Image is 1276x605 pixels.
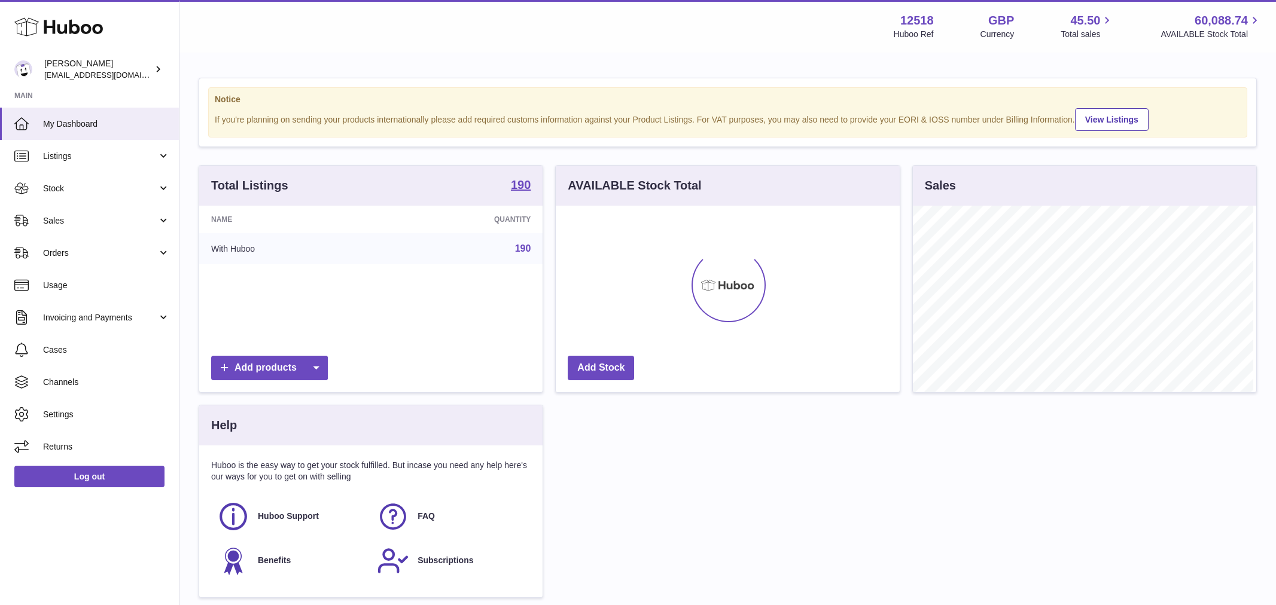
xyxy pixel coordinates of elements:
a: FAQ [377,500,525,533]
strong: Notice [215,94,1241,105]
span: 60,088.74 [1195,13,1248,29]
strong: GBP [988,13,1014,29]
a: Add Stock [568,356,634,380]
div: [PERSON_NAME] [44,58,152,81]
strong: 12518 [900,13,934,29]
span: AVAILABLE Stock Total [1161,29,1262,40]
a: 45.50 Total sales [1061,13,1114,40]
span: Returns [43,441,170,453]
p: Huboo is the easy way to get your stock fulfilled. But incase you need any help here's our ways f... [211,460,531,482]
div: Currency [980,29,1015,40]
span: Subscriptions [418,555,473,566]
div: Huboo Ref [894,29,934,40]
span: Invoicing and Payments [43,312,157,323]
span: Sales [43,215,157,227]
span: Listings [43,151,157,162]
span: Usage [43,280,170,291]
a: Huboo Support [217,500,365,533]
span: Channels [43,377,170,388]
strong: 190 [511,179,531,191]
span: [EMAIL_ADDRESS][DOMAIN_NAME] [44,70,176,80]
img: internalAdmin-12518@internal.huboo.com [14,60,32,78]
a: Benefits [217,545,365,577]
div: If you're planning on sending your products internationally please add required customs informati... [215,106,1241,131]
h3: AVAILABLE Stock Total [568,178,701,194]
span: Settings [43,409,170,420]
th: Quantity [380,206,543,233]
a: Subscriptions [377,545,525,577]
a: Add products [211,356,328,380]
span: Total sales [1061,29,1114,40]
a: 190 [511,179,531,193]
h3: Total Listings [211,178,288,194]
a: 60,088.74 AVAILABLE Stock Total [1161,13,1262,40]
span: 45.50 [1070,13,1100,29]
a: Log out [14,466,165,487]
span: My Dashboard [43,118,170,130]
span: Orders [43,247,157,259]
span: Cases [43,344,170,356]
span: FAQ [418,511,435,522]
a: View Listings [1075,108,1149,131]
a: 190 [515,243,531,253]
th: Name [199,206,380,233]
h3: Sales [925,178,956,194]
span: Stock [43,183,157,194]
span: Huboo Support [258,511,319,522]
td: With Huboo [199,233,380,264]
span: Benefits [258,555,291,566]
h3: Help [211,417,237,433]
